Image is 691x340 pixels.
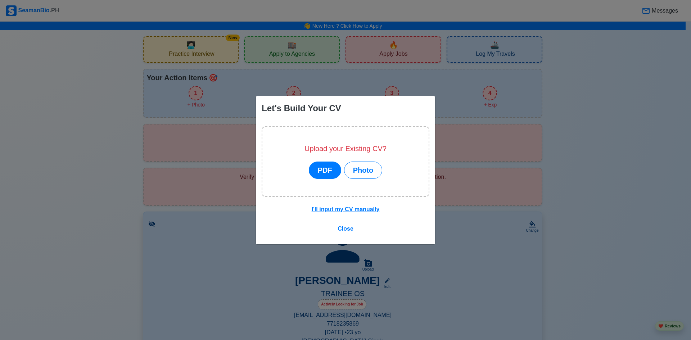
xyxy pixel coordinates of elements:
span: Close [338,226,353,232]
h5: Upload your Existing CV? [304,144,387,153]
button: Photo [344,162,383,179]
div: Let's Build Your CV [262,102,341,115]
button: PDF [309,162,341,179]
button: Close [333,222,358,236]
button: I'll input my CV manually [307,203,384,216]
u: I'll input my CV manually [312,206,380,212]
